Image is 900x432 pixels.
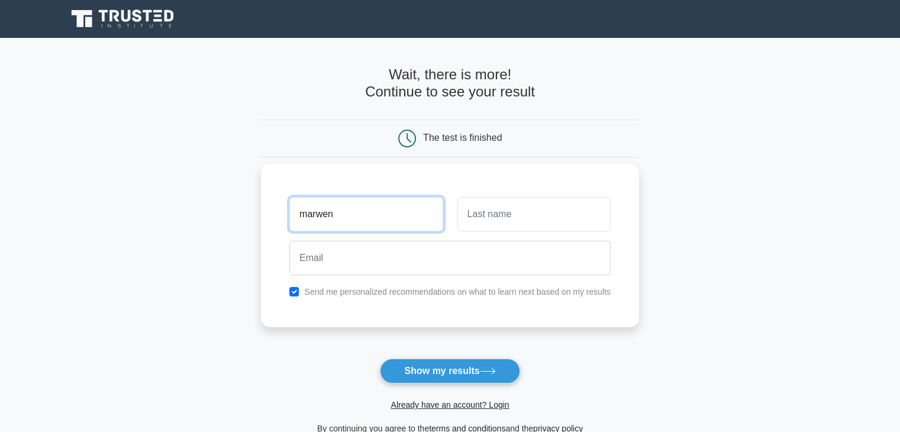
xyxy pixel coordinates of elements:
[261,66,639,101] h4: Wait, there is more! Continue to see your result
[304,287,611,296] label: Send me personalized recommendations on what to learn next based on my results
[457,197,611,231] input: Last name
[289,241,611,275] input: Email
[380,359,520,383] button: Show my results
[289,197,443,231] input: First name
[423,133,502,143] div: The test is finished
[391,400,509,410] a: Already have an account? Login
